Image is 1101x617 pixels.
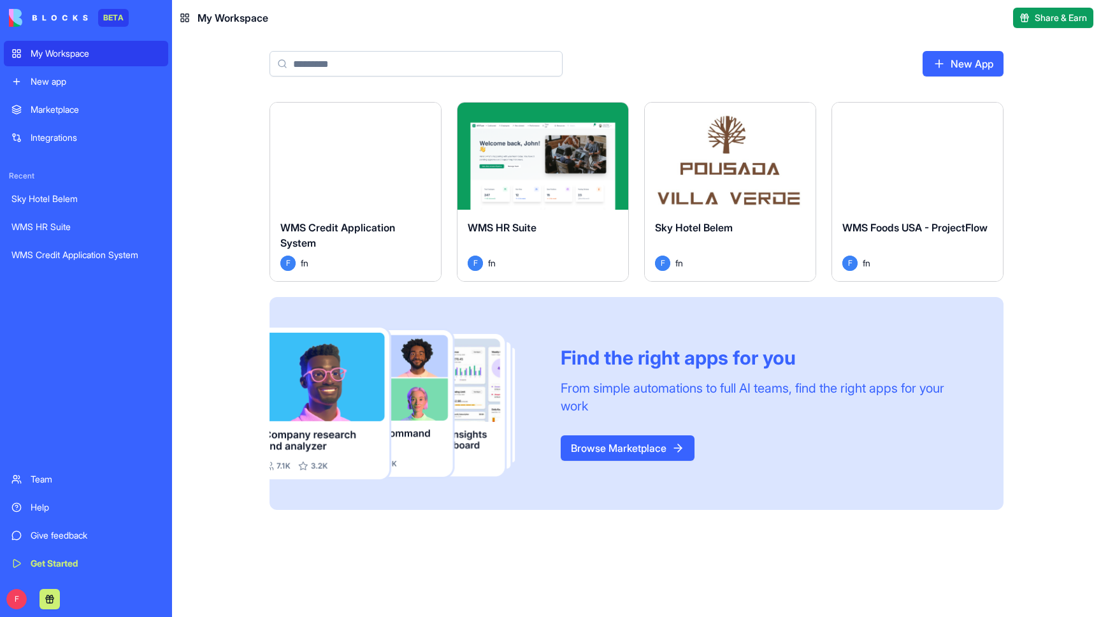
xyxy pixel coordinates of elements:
a: WMS HR SuiteFfn [457,102,629,282]
a: Team [4,467,168,492]
span: F [842,256,858,271]
a: WMS Foods USA - ProjectFlowFfn [831,102,1004,282]
a: WMS Credit Application System [4,242,168,268]
a: Sky Hotel Belem [4,186,168,212]
span: Recent [4,171,168,181]
div: Get Started [31,557,161,570]
a: New App [923,51,1004,76]
div: Sky Hotel Belem [11,192,161,205]
a: Integrations [4,125,168,150]
span: F [468,256,483,271]
span: F [6,589,27,609]
a: Get Started [4,551,168,576]
a: Help [4,495,168,520]
div: Integrations [31,131,161,144]
a: Marketplace [4,97,168,122]
div: Find the right apps for you [561,346,973,369]
a: BETA [9,9,129,27]
div: My Workspace [31,47,161,60]
a: WMS Credit Application SystemFfn [270,102,442,282]
span: F [655,256,670,271]
div: WMS HR Suite [11,221,161,233]
div: Team [31,473,161,486]
div: Give feedback [31,529,161,542]
div: Help [31,501,161,514]
span: My Workspace [198,10,268,25]
a: Give feedback [4,523,168,548]
span: WMS HR Suite [468,221,536,234]
a: My Workspace [4,41,168,66]
span: fn [488,256,496,270]
div: BETA [98,9,129,27]
span: fn [863,256,870,270]
a: WMS HR Suite [4,214,168,240]
span: Share & Earn [1035,11,1087,24]
button: Share & Earn [1013,8,1093,28]
div: New app [31,75,161,88]
span: fn [675,256,683,270]
span: Sky Hotel Belem [655,221,733,234]
div: Marketplace [31,103,161,116]
img: Frame_181_egmpey.png [270,328,540,480]
div: WMS Credit Application System [11,249,161,261]
a: Browse Marketplace [561,435,694,461]
div: From simple automations to full AI teams, find the right apps for your work [561,379,973,415]
span: WMS Foods USA - ProjectFlow [842,221,988,234]
a: Sky Hotel BelemFfn [644,102,816,282]
img: logo [9,9,88,27]
span: fn [301,256,308,270]
span: WMS Credit Application System [280,221,395,249]
a: New app [4,69,168,94]
span: F [280,256,296,271]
